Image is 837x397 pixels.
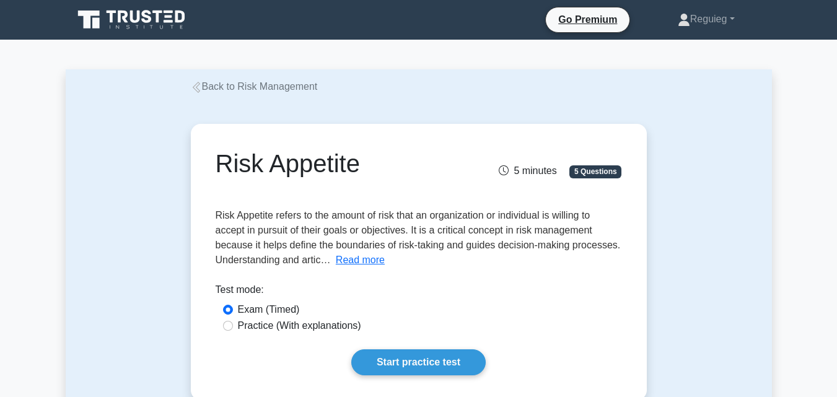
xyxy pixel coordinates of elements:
[336,253,385,268] button: Read more
[569,165,621,178] span: 5 Questions
[499,165,556,176] span: 5 minutes
[216,149,481,178] h1: Risk Appetite
[238,302,300,317] label: Exam (Timed)
[216,282,622,302] div: Test mode:
[351,349,486,375] a: Start practice test
[238,318,361,333] label: Practice (With explanations)
[551,12,624,27] a: Go Premium
[216,210,621,265] span: Risk Appetite refers to the amount of risk that an organization or individual is willing to accep...
[648,7,765,32] a: Reguieg
[191,81,318,92] a: Back to Risk Management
